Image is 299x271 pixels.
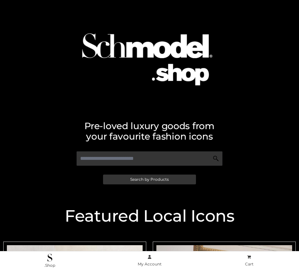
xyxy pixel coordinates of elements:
[103,175,196,184] a: Search by Products
[44,263,55,268] span: .Shop
[100,253,200,268] a: My Account
[47,254,52,262] img: .Shop
[245,262,254,266] span: Cart
[213,155,219,162] img: Search Icon
[130,178,169,181] span: Search by Products
[3,121,296,142] h2: Pre-loved luxury goods from your favourite fashion icons
[199,253,299,268] a: Cart
[138,262,162,266] span: My Account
